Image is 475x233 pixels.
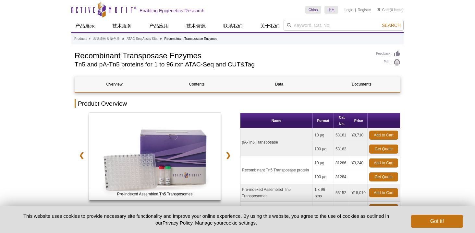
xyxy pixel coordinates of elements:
span: Search [382,23,401,28]
th: Cat No. [334,113,350,128]
td: 53162 [334,142,350,156]
a: Add to Cart [369,158,398,168]
a: Register [358,7,371,12]
a: Feedback [376,50,400,57]
td: 10 µg [313,156,334,170]
li: » [122,37,124,41]
a: 技术服务 [108,20,136,32]
li: » [89,37,91,41]
td: 53161 [334,128,350,142]
td: 81284 [334,170,350,184]
td: ¥18,010 [350,184,368,202]
td: ATAC-Seq Buffer Set [240,202,313,216]
h2: Enabling Epigenetics Research [140,8,204,14]
a: Documents [322,76,401,92]
a: Products [74,36,87,42]
td: ¥8,710 [350,128,368,142]
a: 关于我们 [256,20,284,32]
a: 技术资源 [182,20,210,32]
a: Login [345,7,353,12]
a: Get Quote [369,145,398,154]
a: Add to Cart [369,188,398,197]
a: Print [376,59,400,66]
td: 1 x 96 rxns [313,184,334,202]
td: Recombinant Tn5 Transposase protein [240,156,313,184]
a: Cart [377,7,389,12]
li: Recombinant Transposase Enzymes [164,37,217,41]
button: Got it! [411,215,463,228]
a: ❯ [221,148,235,163]
th: Price [350,113,368,128]
a: 表观遗传 & 染色质 [93,36,120,42]
a: 联系我们 [219,20,247,32]
a: 产品展示 [71,20,99,32]
a: 中文 [324,6,338,14]
td: ¥8,190 [350,202,368,216]
td: 100 µg [313,142,334,156]
td: 100 µg [313,170,334,184]
button: cookie settings [224,220,256,226]
h2: Tn5 and pA-Tn5 proteins for 1 to 96 rxn ATAC-Seq and CUT&Tag [75,62,370,67]
span: Pre-indexed Assembled Tn5 Transposomes [91,191,219,197]
td: pA-Tn5 Transposase [240,128,313,156]
img: Pre-indexed Assembled Tn5 Transposomes [89,113,221,200]
td: 10 µg [313,128,334,142]
td: ¥3,240 [350,156,368,170]
li: (0 items) [377,6,404,14]
button: Search [380,22,403,28]
a: ATAC-Seq Assay Kits [127,36,157,42]
th: Name [240,113,313,128]
input: Keyword, Cat. No. [284,20,404,31]
h1: Recombinant Transposase Enzymes [75,50,370,60]
a: Get Quote [369,172,398,181]
a: ❮ [75,148,89,163]
a: ATAC-Seq Kit [89,113,221,202]
h2: Product Overview [75,99,400,108]
li: » [160,37,162,41]
a: Add to Cart [369,131,398,140]
a: Contents [157,76,236,92]
a: Overview [75,76,154,92]
a: 产品应用 [145,20,173,32]
td: 1 set [313,202,334,216]
img: Your Cart [377,8,380,11]
td: 81286 [334,156,350,170]
td: Pre-indexed Assembled Tn5 Transposomes [240,184,313,202]
a: Add to Cart [369,204,398,213]
a: Data [240,76,319,92]
td: 53152 [334,184,350,202]
td: 53153 [334,202,350,216]
p: This website uses cookies to provide necessary site functionality and improve your online experie... [12,213,400,226]
a: Privacy Policy [163,220,192,226]
a: China [305,6,321,14]
th: Format [313,113,334,128]
li: | [355,6,356,14]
